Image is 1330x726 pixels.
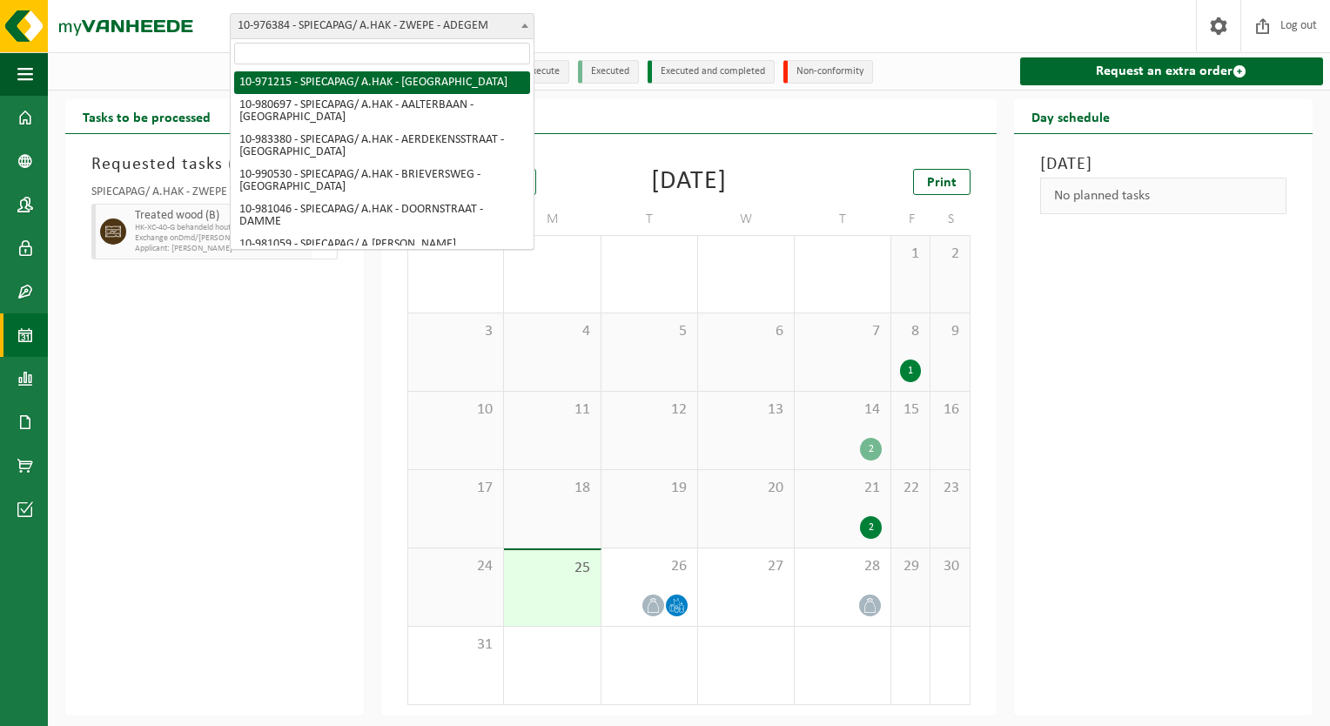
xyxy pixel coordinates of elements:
[234,71,530,94] li: 10-971215 - SPIECAPAG/ A.HAK - [GEOGRAPHIC_DATA]
[1020,57,1323,85] a: Request an extra order
[803,479,882,498] span: 21
[900,557,921,576] span: 29
[698,204,795,235] td: W
[230,13,534,39] span: 10-976384 - SPIECAPAG/ A.HAK - ZWEPE - ADEGEM
[513,559,591,578] span: 25
[601,204,698,235] td: T
[513,479,591,498] span: 18
[900,322,921,341] span: 8
[803,557,882,576] span: 28
[578,60,639,84] li: Executed
[939,479,960,498] span: 23
[513,322,591,341] span: 4
[803,400,882,420] span: 14
[707,479,785,498] span: 20
[913,169,971,195] a: Print
[234,198,530,233] li: 10-981046 - SPIECAPAG/ A.HAK - DOORNSTRAAT - DAMME
[860,516,882,539] div: 2
[930,204,970,235] td: S
[795,204,891,235] td: T
[91,186,338,204] div: SPIECAPAG/ A.HAK - ZWEPE
[803,322,882,341] span: 7
[65,99,228,133] h2: Tasks to be processed
[501,60,569,84] li: To execute
[648,60,775,84] li: Executed and completed
[860,438,882,460] div: 2
[900,245,921,264] span: 1
[610,557,689,576] span: 26
[1040,151,1286,178] h3: [DATE]
[513,400,591,420] span: 11
[707,322,785,341] span: 6
[234,129,530,164] li: 10-983380 - SPIECAPAG/ A.HAK - AERDEKENSSTRAAT - [GEOGRAPHIC_DATA]
[651,169,727,195] div: [DATE]
[900,400,921,420] span: 15
[939,245,960,264] span: 2
[707,400,785,420] span: 13
[900,360,921,382] div: 1
[1014,99,1127,133] h2: Day schedule
[707,557,785,576] span: 27
[927,176,957,190] span: Print
[417,479,494,498] span: 17
[417,557,494,576] span: 24
[900,479,921,498] span: 22
[417,322,494,341] span: 3
[231,14,534,38] span: 10-976384 - SPIECAPAG/ A.HAK - ZWEPE - ADEGEM
[610,400,689,420] span: 12
[610,479,689,498] span: 19
[135,233,307,244] span: Exchange onDmd/[PERSON_NAME] (incl Tpt, Hand) - Weekday - HK (Exch)
[1040,178,1286,214] div: No planned tasks
[234,233,530,256] li: 10-981059 - SPIECAPAG/ A.[PERSON_NAME]
[234,94,530,129] li: 10-980697 - SPIECAPAG/ A.HAK - AALTERBAAN - [GEOGRAPHIC_DATA]
[417,635,494,655] span: 31
[135,209,307,223] span: Treated wood (B)
[135,223,307,233] span: HK-XC-40-G behandeld hout (B)
[783,60,873,84] li: Non-conformity
[939,400,960,420] span: 16
[91,151,338,178] h3: Requested tasks ( )
[939,557,960,576] span: 30
[891,204,930,235] td: F
[417,400,494,420] span: 10
[610,322,689,341] span: 5
[504,204,601,235] td: M
[234,164,530,198] li: 10-990530 - SPIECAPAG/ A.HAK - BRIEVERSWEG - [GEOGRAPHIC_DATA]
[939,322,960,341] span: 9
[135,244,307,254] span: Applicant: [PERSON_NAME]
